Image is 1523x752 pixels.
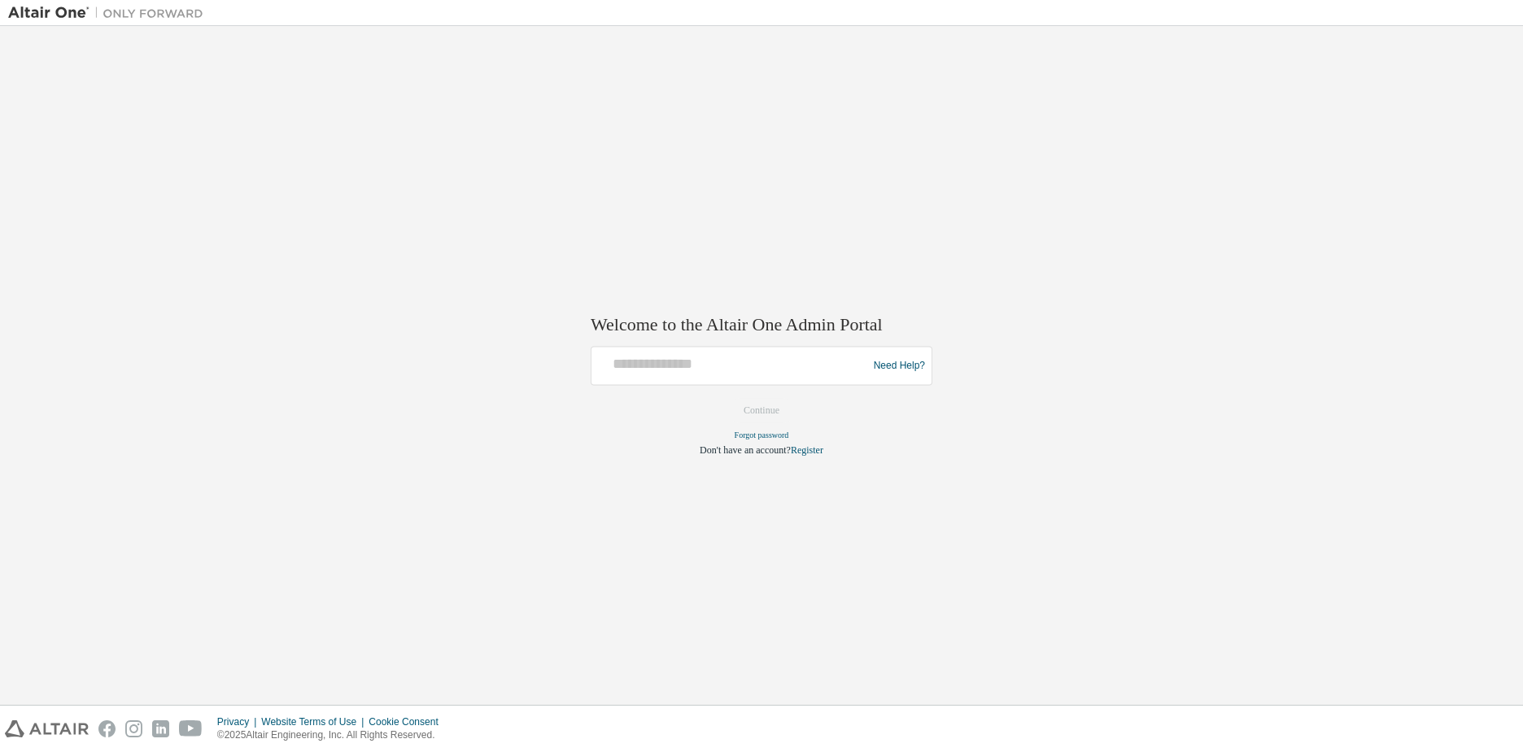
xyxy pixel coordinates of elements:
[791,445,823,457] a: Register
[152,720,169,737] img: linkedin.svg
[98,720,116,737] img: facebook.svg
[179,720,203,737] img: youtube.svg
[369,715,447,728] div: Cookie Consent
[591,313,932,336] h2: Welcome to the Altair One Admin Portal
[125,720,142,737] img: instagram.svg
[8,5,212,21] img: Altair One
[5,720,89,737] img: altair_logo.svg
[874,365,925,366] a: Need Help?
[217,728,448,742] p: © 2025 Altair Engineering, Inc. All Rights Reserved.
[217,715,261,728] div: Privacy
[700,445,791,457] span: Don't have an account?
[735,431,789,440] a: Forgot password
[261,715,369,728] div: Website Terms of Use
